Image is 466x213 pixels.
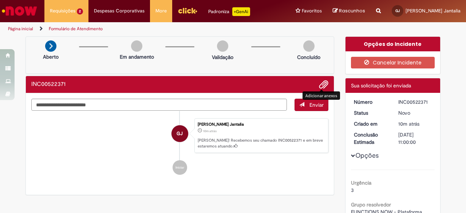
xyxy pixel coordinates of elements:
a: Rascunhos [333,8,365,15]
img: click_logo_yellow_360x200.png [178,5,197,16]
div: Adicionar anexos [303,91,340,100]
p: Aberto [43,53,59,60]
div: [PERSON_NAME] Jantalia [198,122,324,127]
img: img-circle-grey.png [217,40,228,52]
span: 2 [77,8,83,15]
span: Enviar [309,102,324,108]
li: Giuliano Scoss Jantalia [31,118,328,153]
button: Enviar [295,99,328,111]
textarea: Digite sua mensagem aqui... [31,99,287,111]
span: Rascunhos [339,7,365,14]
div: Padroniza [208,7,250,16]
div: Novo [398,109,432,117]
dt: Criado em [348,120,393,127]
b: Urgência [351,180,371,186]
p: Em andamento [120,53,154,60]
time: 28/08/2025 19:01:25 [398,121,419,127]
div: Opções do Incidente [345,37,441,51]
span: More [155,7,167,15]
p: Concluído [297,54,320,61]
p: Validação [212,54,233,61]
h2: INC00522371 Histórico de tíquete [31,81,66,88]
time: 28/08/2025 19:01:25 [203,129,217,133]
dt: Status [348,109,393,117]
div: INC00522371 [398,98,432,106]
p: [PERSON_NAME]! Recebemos seu chamado INC00522371 e em breve estaremos atuando. [198,138,324,149]
span: Favoritos [302,7,322,15]
div: [DATE] 11:00:00 [398,131,432,146]
a: Formulário de Atendimento [49,26,103,32]
button: Adicionar anexos [319,80,328,89]
div: Giuliano Scoss Jantalia [171,125,188,142]
span: Sua solicitação foi enviada [351,82,411,89]
b: Grupo resolvedor [351,201,391,208]
ul: Trilhas de página [5,22,305,36]
span: GJ [395,8,400,13]
dt: Número [348,98,393,106]
span: Requisições [50,7,75,15]
span: Despesas Corporativas [94,7,145,15]
a: Página inicial [8,26,33,32]
dt: Conclusão Estimada [348,131,393,146]
button: Cancelar Incidente [351,57,435,68]
img: img-circle-grey.png [303,40,315,52]
img: arrow-next.png [45,40,56,52]
img: ServiceNow [1,4,38,18]
p: +GenAi [232,7,250,16]
span: 10m atrás [398,121,419,127]
div: 28/08/2025 19:01:25 [398,120,432,127]
span: 10m atrás [203,129,217,133]
span: GJ [177,125,183,142]
img: img-circle-grey.png [131,40,142,52]
span: 3 [351,187,354,193]
span: [PERSON_NAME] Jantalia [406,8,461,14]
ul: Histórico de tíquete [31,111,328,182]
